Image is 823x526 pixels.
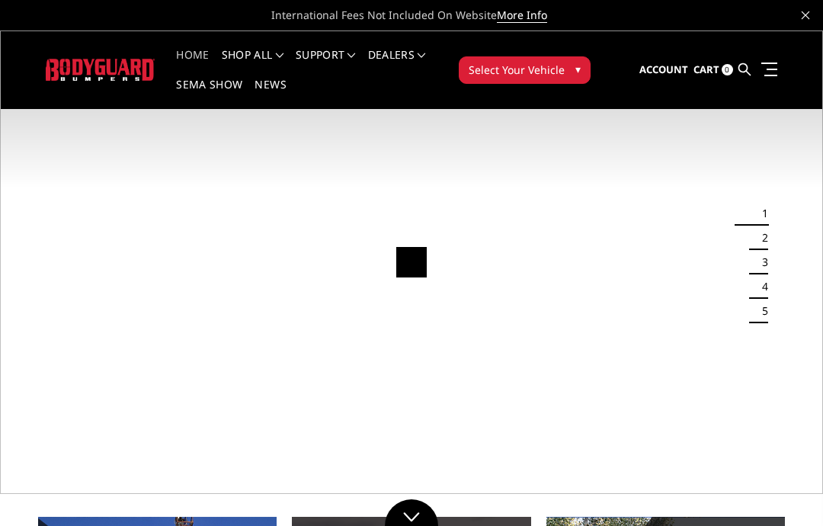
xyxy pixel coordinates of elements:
span: Cart [693,63,719,76]
span: Account [639,63,688,76]
button: Select Your Vehicle [459,56,591,84]
a: shop all [222,50,283,79]
button: 4 of 5 [753,274,768,299]
span: Select Your Vehicle [469,62,565,78]
button: 3 of 5 [753,250,768,274]
a: News [255,79,286,109]
img: BODYGUARD BUMPERS [46,59,155,80]
span: 0 [722,64,733,75]
button: 2 of 5 [753,226,768,250]
a: SEMA Show [176,79,242,109]
a: Support [296,50,356,79]
button: 1 of 5 [753,201,768,226]
span: ▾ [575,61,581,77]
a: Home [176,50,209,79]
button: 5 of 5 [753,299,768,323]
a: Click to Down [385,499,438,526]
a: Cart 0 [693,50,733,91]
a: Dealers [368,50,426,79]
a: More Info [497,8,547,23]
a: Account [639,50,688,91]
